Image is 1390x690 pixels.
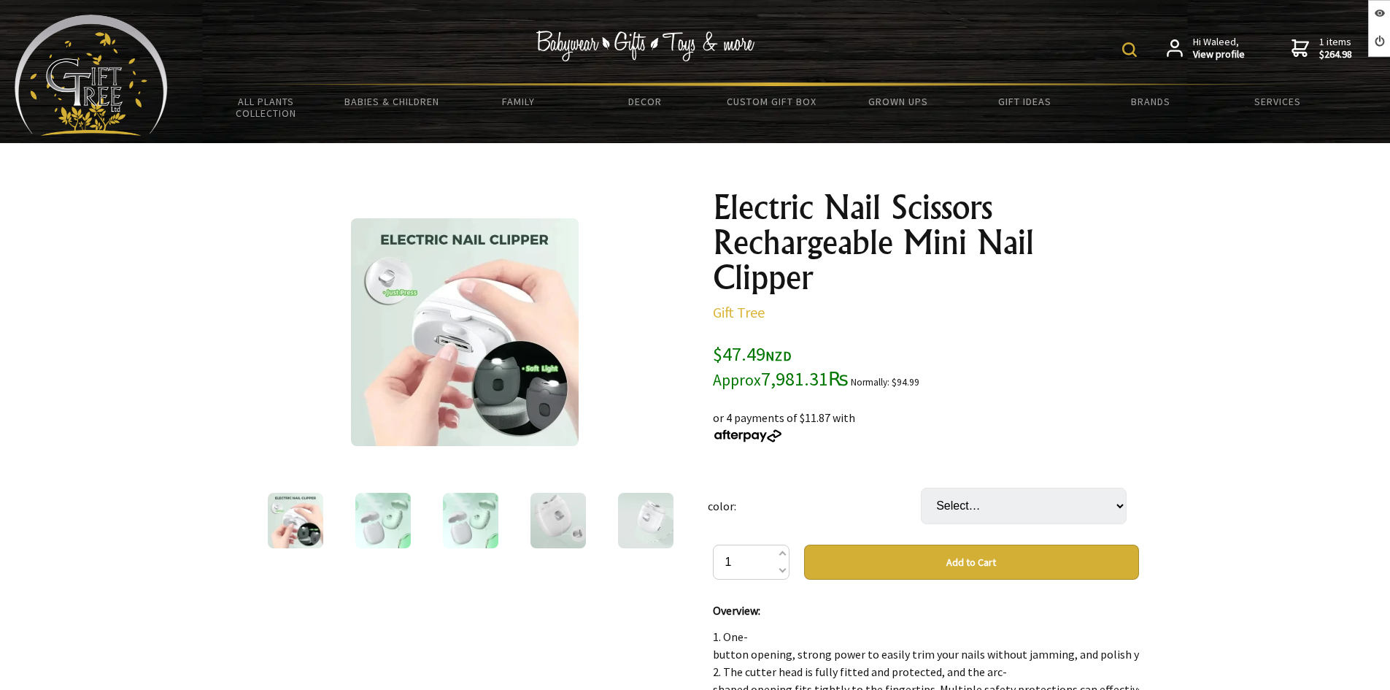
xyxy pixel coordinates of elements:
span: $47.49 7,981.31₨ [713,342,849,391]
a: Babies & Children [329,86,455,117]
img: Electric Nail Scissors Rechargeable Mini Nail Clipper [618,493,673,548]
strong: $264.98 [1319,48,1352,61]
a: Custom Gift Box [708,86,835,117]
small: Approx [713,370,761,390]
strong: View profile [1193,48,1245,61]
a: Decor [582,86,708,117]
a: Gift Tree [713,303,765,321]
span: 1 items [1319,35,1352,61]
div: or 4 payments of $11.87 with [713,391,1139,444]
td: color: [708,467,921,545]
a: Gift Ideas [961,86,1087,117]
a: Brands [1088,86,1214,117]
small: Normally: $94.99 [851,376,919,388]
img: Electric Nail Scissors Rechargeable Mini Nail Clipper [355,493,411,548]
img: Babyware - Gifts - Toys and more... [15,15,168,136]
a: Hi Waleed,View profile [1167,36,1245,61]
img: Afterpay [713,429,783,442]
strong: Overview: [713,603,760,618]
a: 1 items$264.98 [1291,36,1352,61]
a: All Plants Collection [203,86,329,129]
img: Electric Nail Scissors Rechargeable Mini Nail Clipper [351,218,579,446]
img: Babywear - Gifts - Toys & more [536,31,754,61]
img: product search [1122,42,1137,57]
span: Hi Waleed, [1193,36,1245,61]
a: Grown Ups [835,86,961,117]
h1: Electric Nail Scissors Rechargeable Mini Nail Clipper [713,190,1139,295]
a: Services [1214,86,1340,117]
a: Family [455,86,582,117]
span: NZD [765,348,792,364]
img: Electric Nail Scissors Rechargeable Mini Nail Clipper [530,493,586,548]
button: Add to Cart [804,545,1139,580]
img: Electric Nail Scissors Rechargeable Mini Nail Clipper [268,493,323,548]
img: Electric Nail Scissors Rechargeable Mini Nail Clipper [443,493,498,548]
